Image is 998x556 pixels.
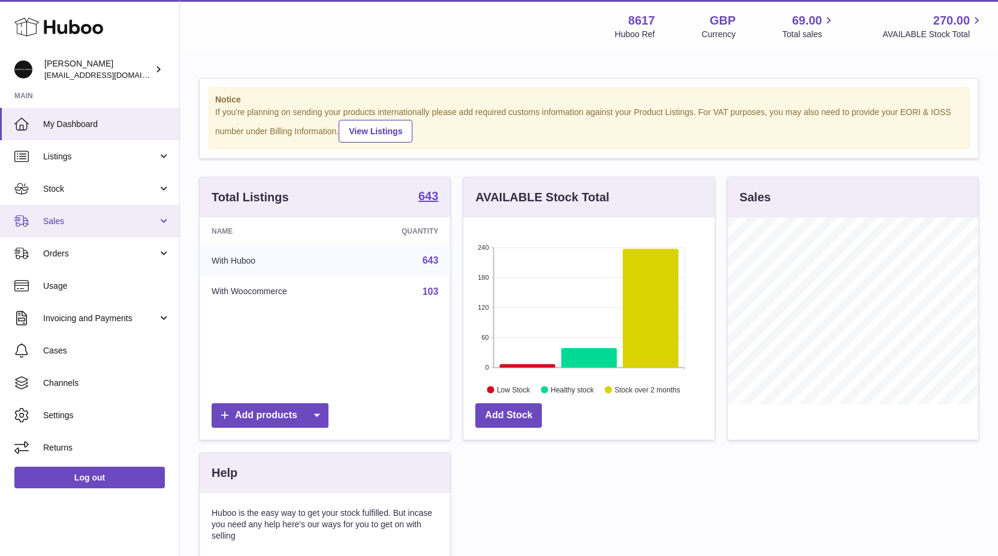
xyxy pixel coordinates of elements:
[740,189,771,206] h3: Sales
[418,190,438,202] strong: 643
[43,313,158,324] span: Invoicing and Payments
[710,13,735,29] strong: GBP
[933,13,970,29] span: 270.00
[339,120,412,143] a: View Listings
[478,244,489,251] text: 240
[423,286,439,297] a: 103
[782,13,836,40] a: 69.00 Total sales
[882,13,984,40] a: 270.00 AVAILABLE Stock Total
[423,255,439,265] a: 643
[44,70,176,80] span: [EMAIL_ADDRESS][DOMAIN_NAME]
[212,403,328,428] a: Add products
[551,385,595,394] text: Healthy stock
[43,280,170,292] span: Usage
[43,119,170,130] span: My Dashboard
[478,304,489,311] text: 120
[486,364,489,371] text: 0
[615,385,680,394] text: Stock over 2 months
[482,334,489,341] text: 60
[43,216,158,227] span: Sales
[497,385,530,394] text: Low Stock
[475,189,609,206] h3: AVAILABLE Stock Total
[43,442,170,454] span: Returns
[44,58,152,81] div: [PERSON_NAME]
[882,29,984,40] span: AVAILABLE Stock Total
[215,94,963,105] strong: Notice
[212,507,438,542] p: Huboo is the easy way to get your stock fulfilled. But incase you need any help here's our ways f...
[212,189,289,206] h3: Total Listings
[782,29,836,40] span: Total sales
[212,465,237,481] h3: Help
[478,274,489,281] text: 180
[792,13,822,29] span: 69.00
[200,217,355,245] th: Name
[615,29,655,40] div: Huboo Ref
[43,151,158,162] span: Listings
[43,345,170,356] span: Cases
[43,410,170,421] span: Settings
[200,245,355,276] td: With Huboo
[702,29,736,40] div: Currency
[215,107,963,143] div: If you're planning on sending your products internationally please add required customs informati...
[628,13,655,29] strong: 8617
[14,467,165,488] a: Log out
[475,403,542,428] a: Add Stock
[14,61,32,78] img: hello@alfredco.com
[43,248,158,259] span: Orders
[355,217,451,245] th: Quantity
[200,276,355,307] td: With Woocommerce
[43,377,170,389] span: Channels
[43,183,158,195] span: Stock
[418,190,438,204] a: 643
